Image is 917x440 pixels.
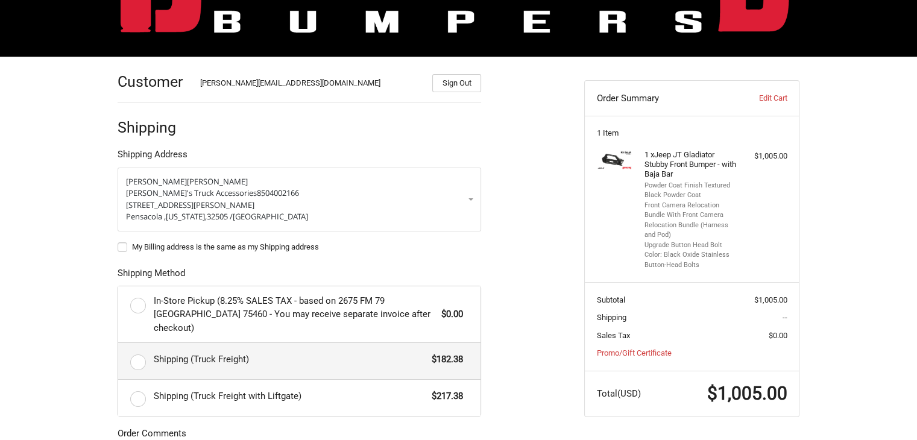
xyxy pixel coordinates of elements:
span: $0.00 [435,307,463,321]
a: Promo/Gift Certificate [597,348,672,357]
h2: Customer [118,72,188,91]
span: $182.38 [426,353,463,366]
h4: 1 x Jeep JT Gladiator Stubby Front Bumper - with Baja Bar [644,150,737,180]
span: [PERSON_NAME]'s Truck Accessories [126,187,257,198]
span: $217.38 [426,389,463,403]
a: Enter or select a different address [118,168,481,231]
span: 8504002166 [257,187,299,198]
span: $1,005.00 [707,383,787,404]
span: Total (USD) [597,388,641,399]
li: Front Camera Relocation Bundle With Front Camera Relocation Bundle (Harness and Pod) [644,201,737,240]
span: Shipping (Truck Freight) [154,353,426,366]
span: $0.00 [769,331,787,340]
span: Subtotal [597,295,625,304]
span: [PERSON_NAME] [126,176,187,187]
label: My Billing address is the same as my Shipping address [118,242,481,252]
span: [STREET_ADDRESS][PERSON_NAME] [126,200,254,210]
div: $1,005.00 [740,150,787,162]
span: 32505 / [207,211,233,222]
div: [PERSON_NAME][EMAIL_ADDRESS][DOMAIN_NAME] [200,77,421,92]
span: Shipping (Truck Freight with Liftgate) [154,389,426,403]
button: Sign Out [432,74,481,92]
legend: Shipping Address [118,148,187,167]
li: Upgrade Button Head Bolt Color: Black Oxide Stainless Button-Head Bolts [644,240,737,271]
h2: Shipping [118,118,188,137]
h3: 1 Item [597,128,787,138]
legend: Shipping Method [118,266,185,286]
a: Edit Cart [727,92,787,104]
span: Shipping [597,313,626,322]
span: Pensacola , [126,211,166,222]
span: Sales Tax [597,331,630,340]
span: $1,005.00 [754,295,787,304]
span: [PERSON_NAME] [187,176,248,187]
span: [US_STATE], [166,211,207,222]
span: In-Store Pickup (8.25% SALES TAX - based on 2675 FM 79 [GEOGRAPHIC_DATA] 75460 - You may receive ... [154,294,436,335]
span: -- [783,313,787,322]
h3: Order Summary [597,92,728,104]
span: [GEOGRAPHIC_DATA] [233,211,308,222]
li: Powder Coat Finish Textured Black Powder Coat [644,181,737,201]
